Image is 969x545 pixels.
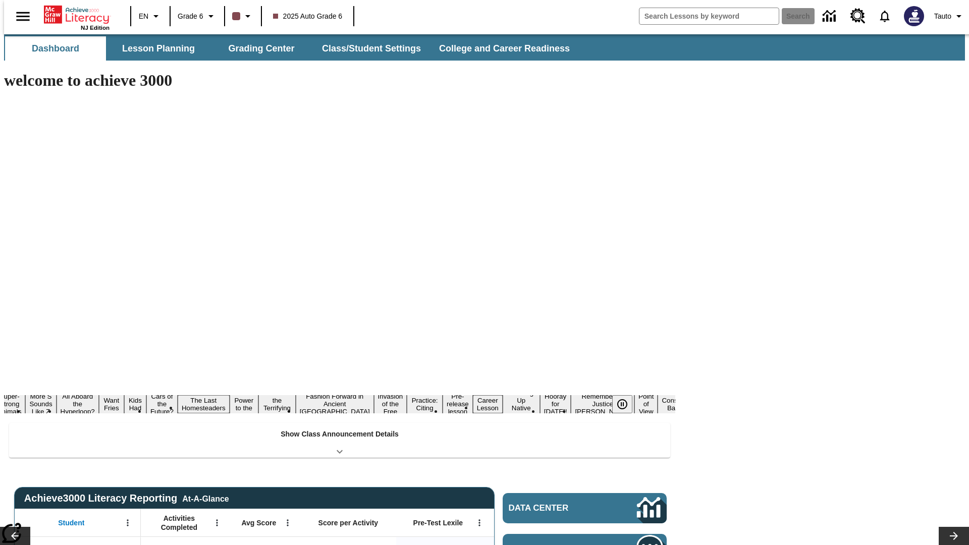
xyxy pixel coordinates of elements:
div: SubNavbar [4,34,965,61]
button: Slide 6 Cars of the Future? [146,391,178,417]
button: Grading Center [211,36,312,61]
button: Slide 15 Cooking Up Native Traditions [503,388,540,421]
div: Show Class Announcement Details [9,423,670,458]
button: Pause [612,395,632,413]
button: Slide 18 Point of View [634,391,658,417]
a: Data Center [503,493,667,523]
button: Slide 19 The Constitution's Balancing Act [658,388,706,421]
button: Grade: Grade 6, Select a grade [174,7,221,25]
button: Slide 7 The Last Homesteaders [178,395,230,413]
div: At-A-Glance [182,493,229,504]
button: Slide 16 Hooray for Constitution Day! [540,391,571,417]
div: Pause [612,395,642,413]
button: Slide 4 Do You Want Fries With That? [99,380,124,428]
div: SubNavbar [4,36,579,61]
button: Slide 3 All Aboard the Hyperloop? [57,391,99,417]
span: Tauto [934,11,951,22]
button: Slide 14 Career Lesson [473,395,503,413]
button: Slide 2 More S Sounds Like Z [25,391,56,417]
span: EN [139,11,148,22]
button: Language: EN, Select a language [134,7,167,25]
button: Slide 5 Dirty Jobs Kids Had To Do [124,380,146,428]
button: Select a new avatar [898,3,930,29]
div: Home [44,4,110,31]
button: Slide 11 The Invasion of the Free CD [374,384,407,424]
span: Pre-Test Lexile [413,518,463,527]
button: Open Menu [120,515,135,530]
span: Activities Completed [146,514,212,532]
a: Data Center [817,3,844,30]
span: Grade 6 [178,11,203,22]
button: College and Career Readiness [431,36,578,61]
button: Open side menu [8,2,38,31]
a: Notifications [872,3,898,29]
button: Slide 10 Fashion Forward in Ancient Rome [296,391,374,417]
button: Lesson carousel, Next [939,527,969,545]
span: Student [58,518,84,527]
span: Score per Activity [318,518,379,527]
button: Slide 12 Mixed Practice: Citing Evidence [407,388,443,421]
img: Avatar [904,6,924,26]
button: Slide 9 Attack of the Terrifying Tomatoes [258,388,296,421]
button: Open Menu [280,515,295,530]
button: Open Menu [472,515,487,530]
span: Data Center [509,503,603,513]
button: Profile/Settings [930,7,969,25]
h1: welcome to achieve 3000 [4,71,675,90]
button: Slide 17 Remembering Justice O'Connor [571,391,634,417]
button: Slide 8 Solar Power to the People [230,388,259,421]
button: Lesson Planning [108,36,209,61]
span: Avg Score [241,518,276,527]
span: NJ Edition [81,25,110,31]
button: Class color is dark brown. Change class color [228,7,258,25]
input: search field [639,8,779,24]
p: Show Class Announcement Details [281,429,399,440]
button: Slide 13 Pre-release lesson [443,391,473,417]
button: Dashboard [5,36,106,61]
button: Open Menu [209,515,225,530]
span: Achieve3000 Literacy Reporting [24,493,229,504]
a: Resource Center, Will open in new tab [844,3,872,30]
span: 2025 Auto Grade 6 [273,11,343,22]
button: Class/Student Settings [314,36,429,61]
a: Home [44,5,110,25]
